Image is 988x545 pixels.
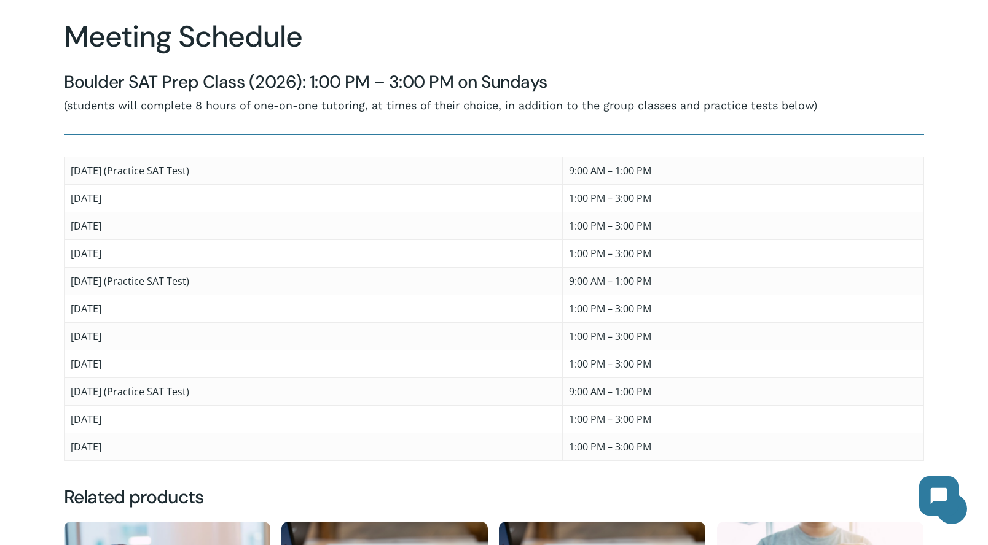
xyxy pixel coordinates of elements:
[563,406,923,433] td: 1:00 PM – 3:00 PM
[907,464,971,528] iframe: Chatbot
[65,185,563,212] td: [DATE]
[563,157,923,185] td: 9:00 AM – 1:00 PM
[563,378,923,406] td: 9:00 AM – 1:00 PM
[65,212,563,240] td: [DATE]
[563,240,923,268] td: 1:00 PM – 3:00 PM
[65,268,563,295] td: [DATE] (Practice SAT Test)
[64,98,923,113] p: (students will complete 8 hours of one-on-one tutoring, at times of their choice, in addition to ...
[563,212,923,240] td: 1:00 PM – 3:00 PM
[65,406,563,433] td: [DATE]
[563,350,923,378] td: 1:00 PM – 3:00 PM
[65,378,563,406] td: [DATE] (Practice SAT Test)
[563,268,923,295] td: 9:00 AM – 1:00 PM
[65,240,563,268] td: [DATE]
[65,433,563,461] td: [DATE]
[65,323,563,350] td: [DATE]
[65,157,563,185] td: [DATE] (Practice SAT Test)
[64,485,924,509] h2: Related products
[563,185,923,212] td: 1:00 PM – 3:00 PM
[64,71,923,93] h4: Boulder SAT Prep Class (2026): 1:00 PM – 3:00 PM on Sundays
[65,350,563,378] td: [DATE]
[563,295,923,323] td: 1:00 PM – 3:00 PM
[563,323,923,350] td: 1:00 PM – 3:00 PM
[64,19,923,55] h2: Meeting Schedule
[65,295,563,323] td: [DATE]
[563,433,923,461] td: 1:00 PM – 3:00 PM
